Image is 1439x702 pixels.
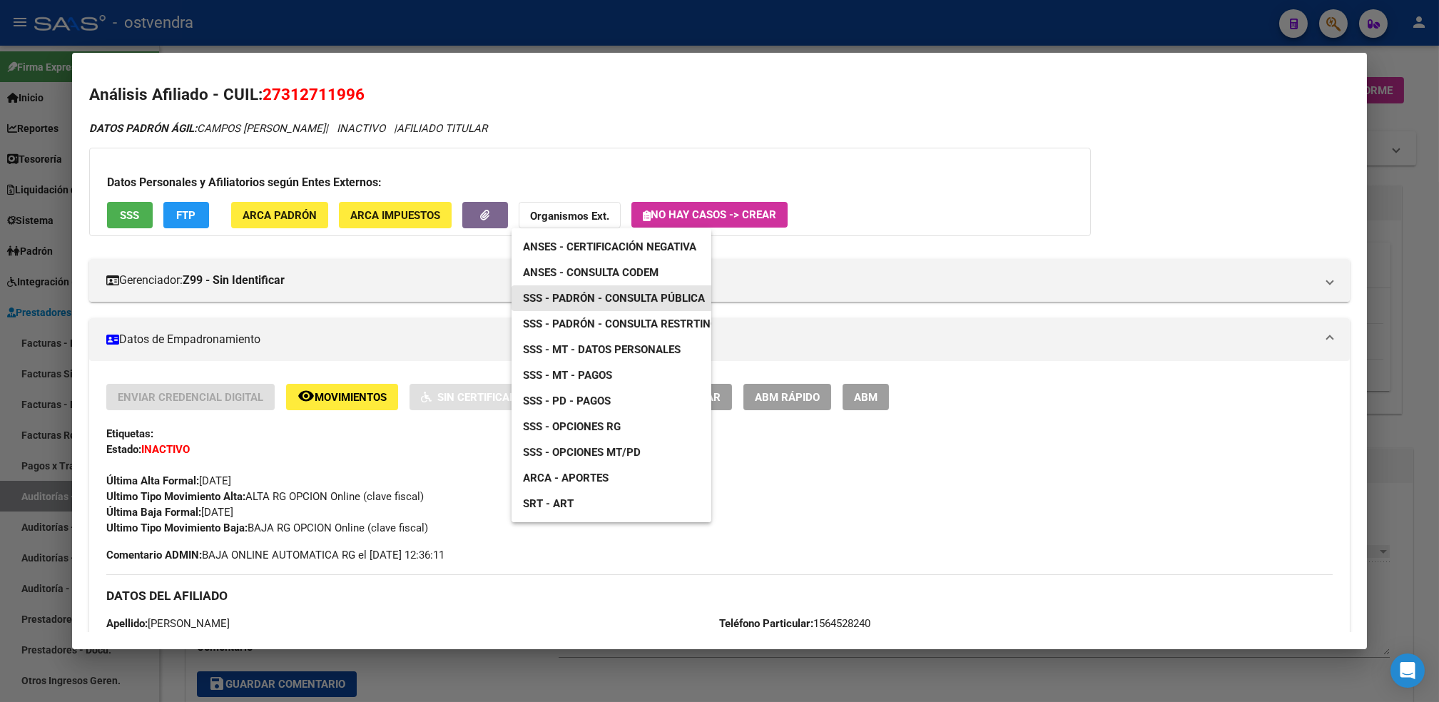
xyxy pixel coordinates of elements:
[512,337,692,362] a: SSS - MT - Datos Personales
[512,285,716,311] a: SSS - Padrón - Consulta Pública
[512,414,632,439] a: SSS - Opciones RG
[512,491,711,517] a: SRT - ART
[512,234,708,260] a: ANSES - Certificación Negativa
[523,292,705,305] span: SSS - Padrón - Consulta Pública
[523,497,574,510] span: SRT - ART
[523,317,735,330] span: SSS - Padrón - Consulta Restrtingida
[523,446,641,459] span: SSS - Opciones MT/PD
[512,388,622,414] a: SSS - PD - Pagos
[512,465,620,491] a: ARCA - Aportes
[523,240,696,253] span: ANSES - Certificación Negativa
[512,362,624,388] a: SSS - MT - Pagos
[523,266,659,279] span: ANSES - Consulta CODEM
[523,420,621,433] span: SSS - Opciones RG
[523,472,609,484] span: ARCA - Aportes
[523,369,612,382] span: SSS - MT - Pagos
[512,439,652,465] a: SSS - Opciones MT/PD
[1390,653,1425,688] div: Open Intercom Messenger
[523,343,681,356] span: SSS - MT - Datos Personales
[512,311,746,337] a: SSS - Padrón - Consulta Restrtingida
[512,260,670,285] a: ANSES - Consulta CODEM
[523,395,611,407] span: SSS - PD - Pagos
